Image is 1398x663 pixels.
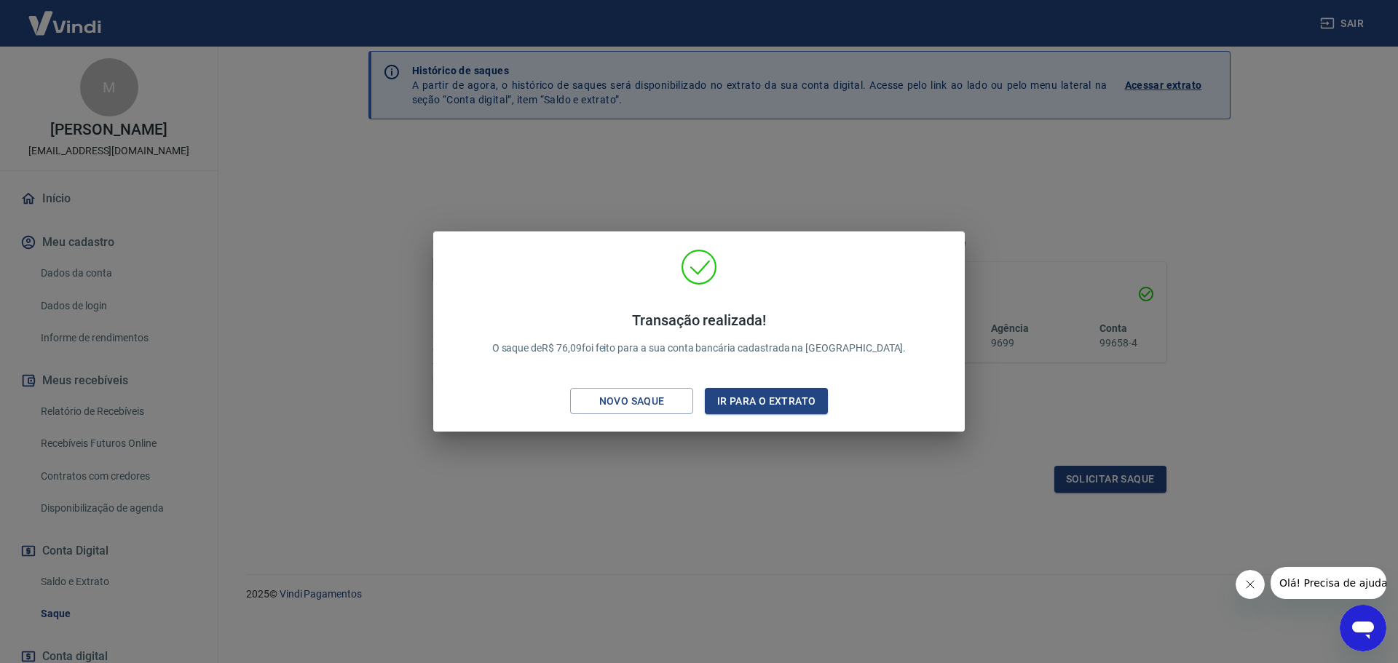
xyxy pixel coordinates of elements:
[9,10,122,22] span: Olá! Precisa de ajuda?
[492,311,907,356] p: O saque de R$ 76,09 foi feito para a sua conta bancária cadastrada na [GEOGRAPHIC_DATA].
[570,388,693,415] button: Novo saque
[492,311,907,329] h4: Transação realizada!
[1236,570,1265,599] iframe: Fechar mensagem
[1340,605,1386,651] iframe: Botão para abrir a janela de mensagens
[582,392,682,410] div: Novo saque
[1271,567,1386,599] iframe: Mensagem da empresa
[705,388,828,415] button: Ir para o extrato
